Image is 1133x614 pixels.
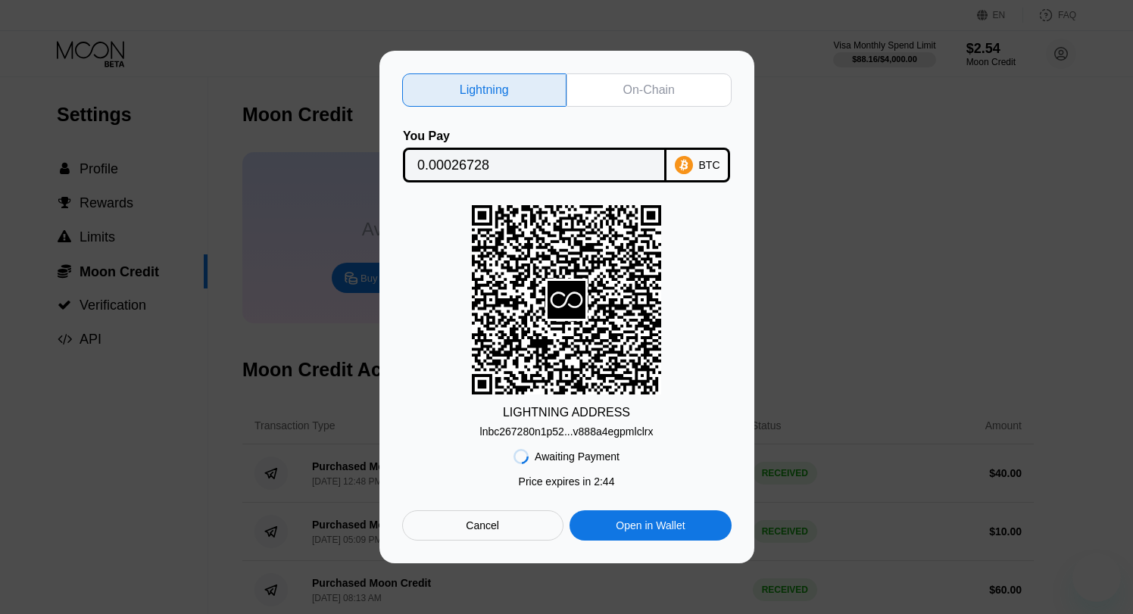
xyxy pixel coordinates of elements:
span: 2 : 44 [594,475,614,488]
div: Cancel [402,510,563,541]
div: BTC [699,159,720,171]
div: Cancel [466,519,499,532]
div: Open in Wallet [570,510,731,541]
div: Awaiting Payment [535,450,620,463]
div: lnbc267280n1p52...v888a4egpmlclrx [480,419,654,438]
div: You PayBTC [402,129,732,182]
div: LIGHTNING ADDRESS [503,406,630,419]
div: Lightning [460,83,509,98]
div: On-Chain [623,83,675,98]
iframe: Button to launch messaging window [1072,553,1121,602]
div: You Pay [403,129,666,143]
div: Price expires in [519,475,615,488]
div: On-Chain [566,73,732,107]
div: Open in Wallet [616,519,685,532]
div: Lightning [402,73,567,107]
div: lnbc267280n1p52...v888a4egpmlclrx [480,425,654,438]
